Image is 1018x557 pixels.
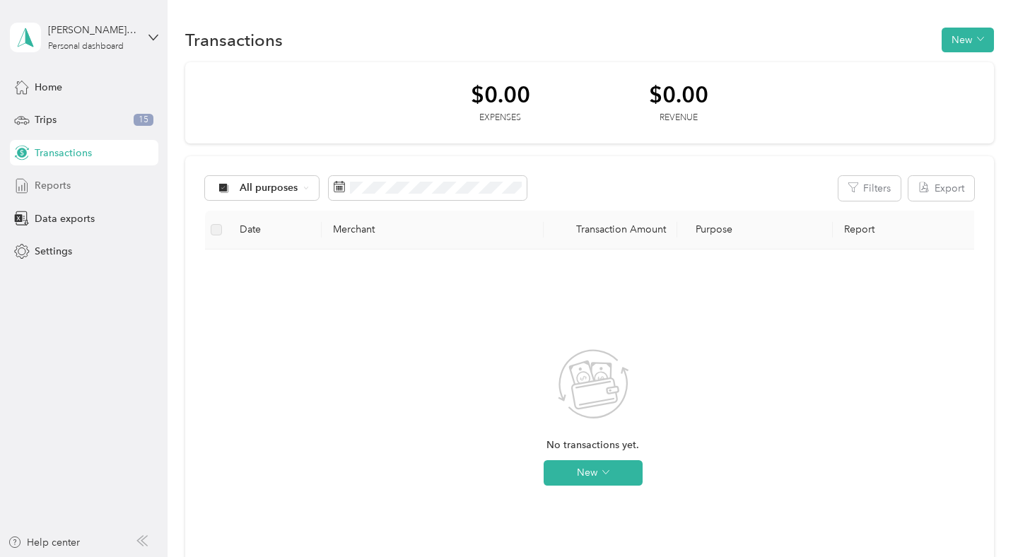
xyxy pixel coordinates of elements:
th: Transaction Amount [544,211,677,250]
span: Settings [35,244,72,259]
button: Export [908,176,974,201]
button: New [942,28,994,52]
div: Revenue [649,112,708,124]
span: Transactions [35,146,92,160]
span: All purposes [240,183,298,193]
span: 15 [134,114,153,127]
iframe: Everlance-gr Chat Button Frame [939,478,1018,557]
div: [PERSON_NAME][EMAIL_ADDRESS][PERSON_NAME][DOMAIN_NAME] [48,23,136,37]
button: New [544,460,643,486]
div: $0.00 [649,82,708,107]
th: Date [228,211,322,250]
div: Personal dashboard [48,42,124,51]
th: Merchant [322,211,544,250]
span: No transactions yet. [546,438,639,453]
h1: Transactions [185,33,283,47]
span: Data exports [35,211,95,226]
span: Home [35,80,62,95]
button: Help center [8,535,80,550]
th: Report [833,211,981,250]
span: Trips [35,112,57,127]
div: $0.00 [471,82,530,107]
div: Expenses [471,112,530,124]
span: Reports [35,178,71,193]
button: Filters [838,176,901,201]
span: Purpose [689,223,733,235]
